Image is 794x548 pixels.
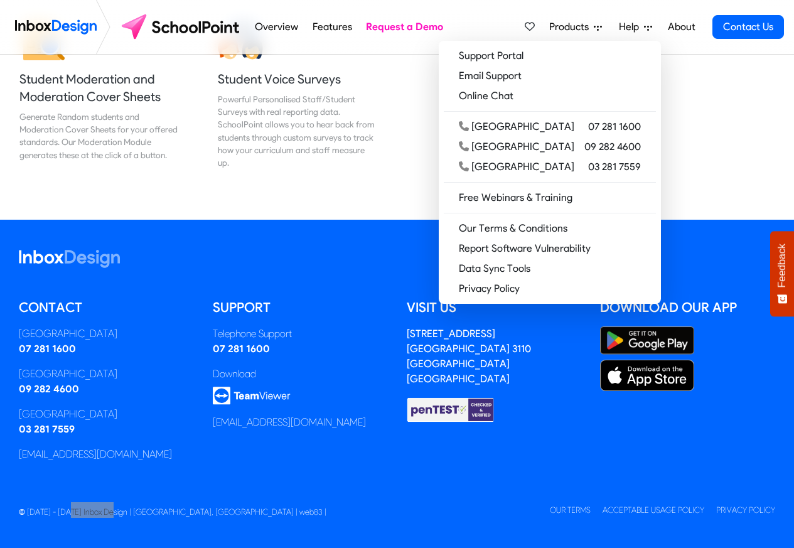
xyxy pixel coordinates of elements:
span: Help [619,19,644,35]
img: logo_inboxdesign_white.svg [19,250,120,268]
img: schoolpoint logo [115,12,248,42]
a: Overview [252,14,302,40]
a: Email Support [444,66,656,86]
a: Checked & Verified by penTEST [407,403,495,415]
div: [GEOGRAPHIC_DATA] [459,139,574,154]
a: About [664,14,699,40]
span: © [DATE] - [DATE] Inbox Design | [GEOGRAPHIC_DATA], [GEOGRAPHIC_DATA] | web83 | [19,507,326,517]
h5: Visit us [407,298,582,317]
a: Features [309,14,355,40]
a: Contact Us [712,15,784,39]
button: Feedback - Show survey [770,231,794,316]
div: [GEOGRAPHIC_DATA] [459,119,574,134]
span: Products [549,19,594,35]
span: Feedback [776,244,788,287]
a: Products [544,14,607,40]
a: Online Chat [444,86,656,106]
span: 03 281 7559 [588,159,641,175]
div: [GEOGRAPHIC_DATA] [19,407,194,422]
span: 07 281 1600 [588,119,641,134]
a: [EMAIL_ADDRESS][DOMAIN_NAME] [19,448,172,460]
a: Data Sync Tools [444,259,656,279]
div: Download [213,367,388,382]
a: 03 281 7559 [19,423,75,435]
a: Support Portal [444,46,656,66]
div: [GEOGRAPHIC_DATA] [459,159,574,175]
a: Request a Demo [363,14,447,40]
a: [GEOGRAPHIC_DATA] 03 281 7559 [444,157,656,177]
img: Apple App Store [600,360,694,391]
a: Our Terms & Conditions [444,218,656,239]
a: Help [614,14,657,40]
a: Student Moderation and Moderation Cover Sheets Generate Random students and Moderation Cover Shee... [9,5,189,180]
a: 07 281 1600 [19,343,76,355]
a: Report Software Vulnerability [444,239,656,259]
div: Generate Random students and Moderation Cover Sheets for your offered standards. Our Moderation M... [19,110,179,162]
h5: Contact [19,298,194,317]
div: [GEOGRAPHIC_DATA] [19,326,194,341]
h5: Student Moderation and Moderation Cover Sheets [19,70,179,105]
a: [EMAIL_ADDRESS][DOMAIN_NAME] [213,416,366,428]
a: 07 281 1600 [213,343,270,355]
div: Products [439,41,661,304]
h5: Support [213,298,388,317]
a: [GEOGRAPHIC_DATA] 09 282 4600 [444,137,656,157]
a: Free Webinars & Training [444,188,656,208]
h5: Download our App [600,298,775,317]
span: 09 282 4600 [584,139,641,154]
img: logo_teamviewer.svg [213,387,291,405]
a: [GEOGRAPHIC_DATA] 07 281 1600 [444,117,656,137]
a: Acceptable Usage Policy [603,505,704,515]
h5: Student Voice Surveys [218,70,377,88]
a: Privacy Policy [444,279,656,299]
a: Privacy Policy [716,505,775,515]
div: [GEOGRAPHIC_DATA] [19,367,194,382]
address: [STREET_ADDRESS] [GEOGRAPHIC_DATA] 3110 [GEOGRAPHIC_DATA] [GEOGRAPHIC_DATA] [407,328,531,385]
a: [STREET_ADDRESS][GEOGRAPHIC_DATA] 3110[GEOGRAPHIC_DATA][GEOGRAPHIC_DATA] [407,328,531,385]
a: Student Voice Surveys Powerful Personalised Staff/Student Surveys with real reporting data. Schoo... [208,5,387,180]
div: Powerful Personalised Staff/Student Surveys with real reporting data. SchoolPoint allows you to h... [218,93,377,169]
img: Google Play Store [600,326,694,355]
a: Our Terms [550,505,591,515]
div: Telephone Support [213,326,388,341]
a: 09 282 4600 [19,383,79,395]
img: Checked & Verified by penTEST [407,397,495,423]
